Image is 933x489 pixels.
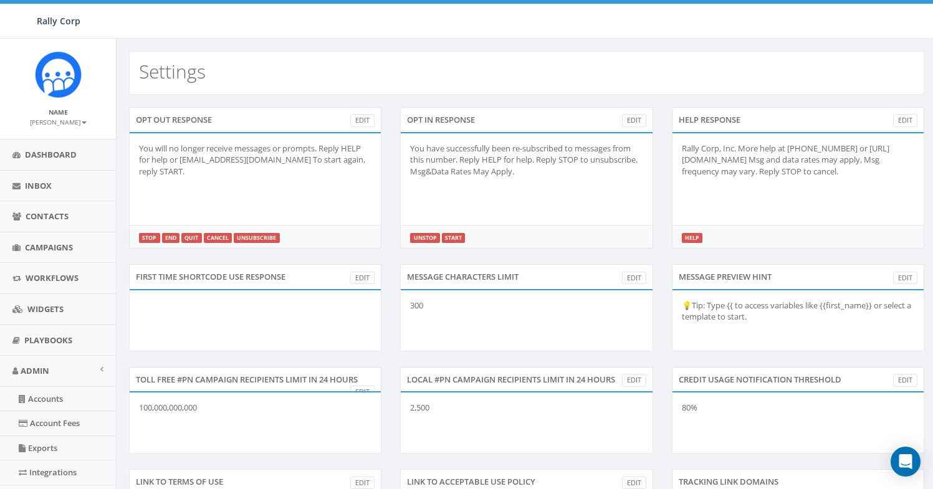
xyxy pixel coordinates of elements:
a: Edit [350,272,375,285]
a: Edit [622,374,646,387]
label: END [162,233,180,243]
div: 2,500 [400,391,653,453]
span: Contacts [26,211,69,222]
span: Widgets [27,303,64,315]
span: Dashboard [25,149,77,160]
a: Edit [350,114,375,127]
div: OPT OUT RESPONSE [129,107,381,132]
p: 💡Tip: Type {{ to access variables like {{first_name}} or select a template to start. [682,300,914,323]
a: Edit [350,386,375,399]
label: START [442,233,466,243]
div: 100,000,000,000 [129,391,381,453]
div: Toll Free #PN Campaign Recipients Limit in 24 Hours [129,367,381,392]
small: [PERSON_NAME] [30,118,87,126]
a: Edit [893,272,917,285]
div: 80% [672,391,924,453]
p: Rally Corp, Inc. More help at [PHONE_NUMBER] or [URL][DOMAIN_NAME] Msg and data rates may apply. ... [682,143,914,178]
div: Open Intercom Messenger [891,447,921,477]
label: QUIT [181,233,202,243]
div: 300 [400,289,653,351]
label: CANCEL [204,233,232,243]
label: UNSTOP [410,233,440,243]
div: CREDIT USAGE NOTIFICATION THRESHOLD [672,367,924,392]
span: Admin [21,365,49,376]
label: HELP [682,233,703,243]
span: Inbox [25,180,52,191]
h2: Settings [139,61,206,82]
a: Edit [893,374,917,387]
div: Local #PN Campaign Recipients Limit in 24 Hours [400,367,653,392]
a: [PERSON_NAME] [30,116,87,127]
p: You have successfully been re-subscribed to messages from this number. Reply HELP for help. Reply... [410,143,643,178]
label: UNSUBSCRIBE [234,233,280,243]
p: You will no longer receive messages or prompts. Reply HELP for help or [EMAIL_ADDRESS][DOMAIN_NAM... [139,143,371,178]
div: HELP RESPONSE [672,107,924,132]
small: Name [49,108,68,116]
div: MESSAGE PREVIEW HINT [672,264,924,289]
a: Edit [893,114,917,127]
span: Campaigns [25,242,73,253]
span: Rally Corp [37,15,80,27]
span: Workflows [26,272,79,283]
div: MESSAGE CHARACTERS LIMIT [400,264,653,289]
a: Edit [622,114,646,127]
span: Playbooks [24,335,72,346]
label: STOP [139,233,160,243]
div: FIRST TIME SHORTCODE USE RESPONSE [129,264,381,289]
img: Icon_1.png [35,51,82,98]
a: Edit [622,272,646,285]
div: OPT IN RESPONSE [400,107,653,132]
